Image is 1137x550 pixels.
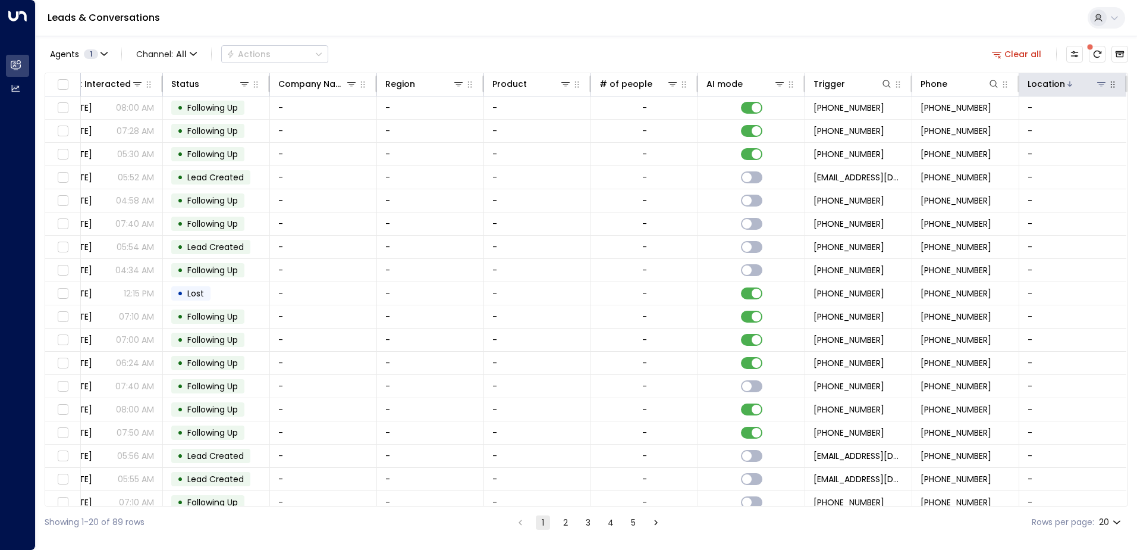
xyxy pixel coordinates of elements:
td: - [377,166,484,189]
div: • [177,376,183,396]
td: - [270,421,377,444]
div: Trigger [814,77,845,91]
td: - [1019,212,1126,235]
div: Status [171,77,250,91]
span: All [176,49,187,59]
td: - [484,236,591,258]
span: +447767524967 [814,311,884,323]
div: # of people [599,77,679,91]
td: - [377,189,484,212]
span: +447605499854 [921,473,991,485]
td: - [484,491,591,514]
td: - [377,421,484,444]
p: 07:10 AM [119,311,154,323]
span: Lead Created [187,450,244,462]
td: - [270,166,377,189]
td: - [270,468,377,490]
div: # of people [599,77,652,91]
td: - [1019,282,1126,305]
td: - [484,143,591,165]
span: Following Up [187,496,238,508]
span: +447597102053 [814,357,884,369]
td: - [1019,491,1126,514]
td: - [377,491,484,514]
td: - [484,166,591,189]
div: - [642,450,647,462]
button: Archived Leads [1111,46,1128,62]
td: - [484,282,591,305]
div: - [642,496,647,508]
td: - [270,352,377,374]
div: - [642,125,647,137]
td: - [377,329,484,351]
div: • [177,469,183,489]
span: leads@space-station.co.uk [814,171,903,183]
span: +447438946578 [921,148,991,160]
div: • [177,492,183,512]
td: - [1019,236,1126,258]
span: +447955641205 [921,195,991,207]
p: 08:00 AM [116,102,154,114]
span: +447718908973 [921,125,991,137]
td: - [1019,375,1126,398]
div: Region [385,77,464,91]
td: - [270,445,377,467]
span: Lead Created [187,473,244,485]
td: - [270,143,377,165]
span: Toggle select row [55,449,70,464]
p: 05:52 AM [118,171,154,183]
div: Last Interacted [64,77,131,91]
td: - [484,421,591,444]
div: Company Name [278,77,357,91]
p: 07:00 AM [116,334,154,346]
span: Toggle select row [55,263,70,278]
span: Toggle select row [55,472,70,487]
td: - [270,329,377,351]
div: - [642,357,647,369]
div: Location [1028,77,1107,91]
span: Following Up [187,218,238,230]
span: Lead Created [187,241,244,253]
p: 05:55 AM [118,473,154,485]
div: • [177,98,183,118]
div: - [642,287,647,299]
div: - [642,404,647,415]
span: +447605499854 [921,450,991,462]
span: +447427133445 [921,287,991,299]
span: Toggle select row [55,101,70,115]
span: Following Up [187,264,238,276]
span: +447483876039 [921,427,991,439]
span: +61434702899 [921,496,991,508]
div: • [177,190,183,211]
td: - [270,120,377,142]
div: 20 [1099,514,1123,531]
p: 12:15 PM [124,287,154,299]
span: +447427133445 [814,287,884,299]
span: +61434702899 [814,496,884,508]
div: • [177,330,183,350]
td: - [270,305,377,328]
span: +447713827439 [921,218,991,230]
div: - [642,380,647,392]
div: • [177,307,183,327]
div: Last Interacted [64,77,143,91]
div: Actions [227,49,271,60]
div: Company Name [278,77,346,91]
span: +447438946578 [814,148,884,160]
td: - [484,329,591,351]
span: +447025159989 [814,102,884,114]
span: There are new threads available. Refresh the grid to view the latest updates. [1089,46,1105,62]
button: Go to page 5 [626,515,640,530]
span: Following Up [187,311,238,323]
span: 1 [84,49,98,59]
div: Showing 1-20 of 89 rows [45,516,145,529]
div: Trigger [814,77,893,91]
span: +447025159989 [921,102,991,114]
span: Toggle select row [55,402,70,417]
div: • [177,214,183,234]
span: Toggle select row [55,310,70,324]
td: - [484,375,591,398]
span: Toggle select row [55,356,70,371]
p: 07:50 AM [117,427,154,439]
button: Go to page 3 [581,515,595,530]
